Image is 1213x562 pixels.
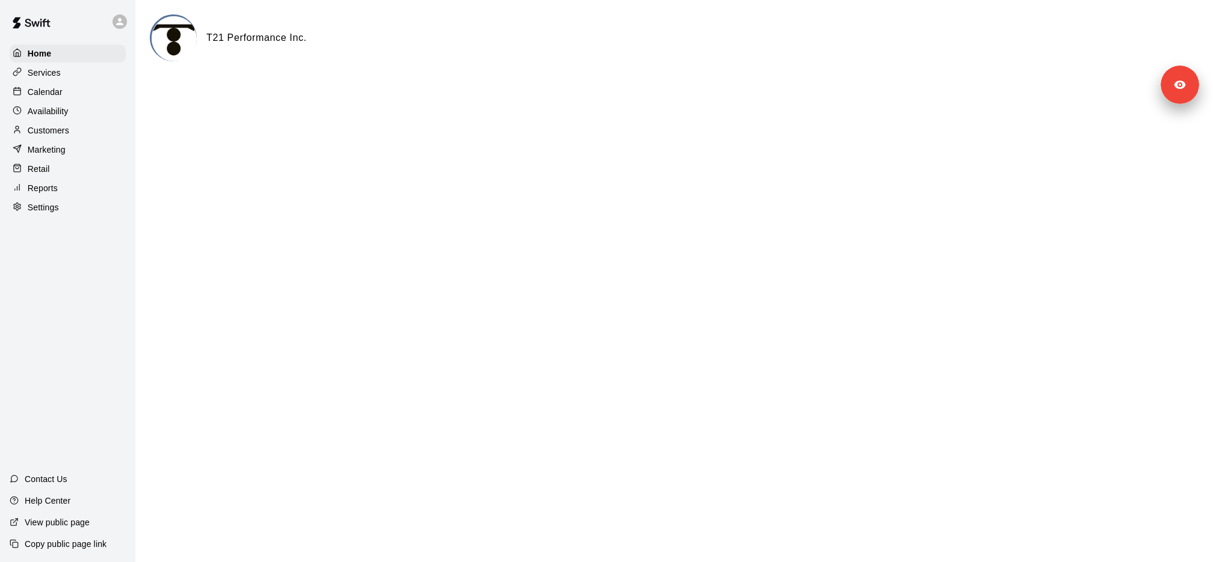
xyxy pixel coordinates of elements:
[28,144,66,156] p: Marketing
[28,182,58,194] p: Reports
[25,473,67,485] p: Contact Us
[10,141,126,159] a: Marketing
[25,538,106,550] p: Copy public page link
[28,47,52,60] p: Home
[28,163,50,175] p: Retail
[10,179,126,197] a: Reports
[10,64,126,82] a: Services
[206,30,307,46] h6: T21 Performance Inc.
[28,124,69,136] p: Customers
[25,495,70,507] p: Help Center
[10,83,126,101] a: Calendar
[10,121,126,139] a: Customers
[152,16,197,61] img: T21 Performance Inc. logo
[28,86,63,98] p: Calendar
[28,67,61,79] p: Services
[10,44,126,63] a: Home
[28,105,69,117] p: Availability
[10,198,126,216] a: Settings
[10,102,126,120] a: Availability
[28,201,59,213] p: Settings
[10,160,126,178] a: Retail
[25,516,90,528] p: View public page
